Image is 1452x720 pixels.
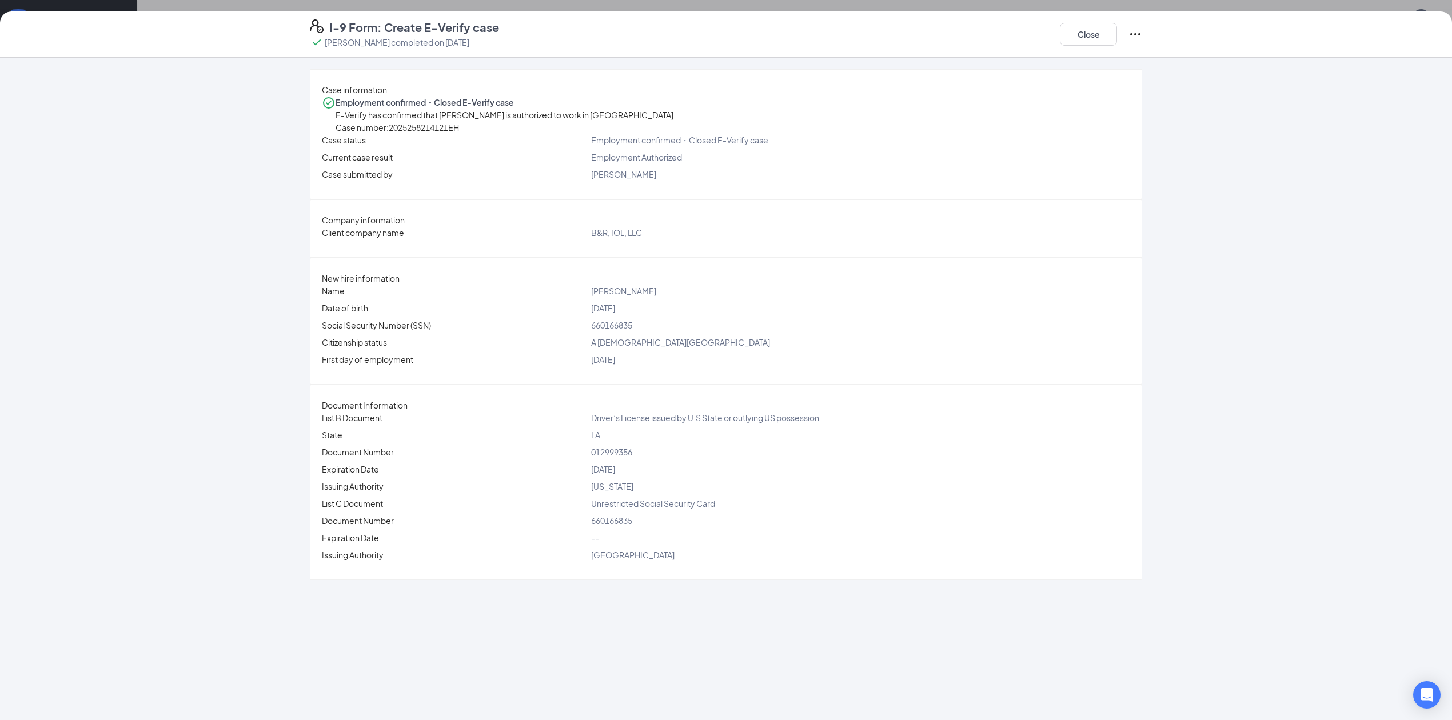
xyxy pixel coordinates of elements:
span: Social Security Number (SSN) [322,320,431,330]
button: Close [1060,23,1117,46]
span: -- [591,533,599,543]
span: [DATE] [591,354,615,365]
span: Issuing Authority [322,550,384,560]
span: Document Information [322,400,408,410]
svg: FormI9EVerifyIcon [310,19,324,33]
svg: CheckmarkCircle [322,96,336,110]
span: Expiration Date [322,464,379,474]
span: Case submitted by [322,169,393,179]
span: Name [322,286,345,296]
span: New hire information [322,273,400,283]
span: 660166835 [591,320,632,330]
svg: Ellipses [1128,27,1142,41]
span: Expiration Date [322,533,379,543]
svg: Checkmark [310,35,324,49]
span: 012999356 [591,447,632,457]
span: Employment Authorized [591,152,682,162]
span: Document Number [322,515,394,526]
h4: I-9 Form: Create E-Verify case [329,19,499,35]
span: Citizenship status [322,337,387,347]
span: A [DEMOGRAPHIC_DATA][GEOGRAPHIC_DATA] [591,337,770,347]
span: Client company name [322,227,404,238]
span: First day of employment [322,354,413,365]
span: [US_STATE] [591,481,633,491]
span: 660166835 [591,515,632,526]
span: LA [591,430,600,440]
span: Document Number [322,447,394,457]
span: Case information [322,85,387,95]
span: Case number: 2025258214121EH [336,122,459,133]
span: [PERSON_NAME] [591,169,656,179]
span: Employment confirmed・Closed E-Verify case [336,97,514,107]
span: Issuing Authority [322,481,384,491]
div: Open Intercom Messenger [1413,681,1441,709]
span: [GEOGRAPHIC_DATA] [591,550,675,560]
span: E-Verify has confirmed that [PERSON_NAME] is authorized to work in [GEOGRAPHIC_DATA]. [336,110,676,120]
p: [PERSON_NAME] completed on [DATE] [325,37,469,48]
span: Employment confirmed・Closed E-Verify case [591,135,768,145]
span: Date of birth [322,303,368,313]
span: State [322,430,342,440]
span: Driver’s License issued by U.S State or outlying US possession [591,413,819,423]
span: [PERSON_NAME] [591,286,656,296]
span: Case status [322,135,366,145]
span: [DATE] [591,464,615,474]
span: Unrestricted Social Security Card [591,498,715,509]
span: Current case result [322,152,393,162]
span: List C Document [322,498,383,509]
span: Company information [322,215,405,225]
span: [DATE] [591,303,615,313]
span: B&R, IOL, LLC [591,227,642,238]
span: List B Document [322,413,382,423]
